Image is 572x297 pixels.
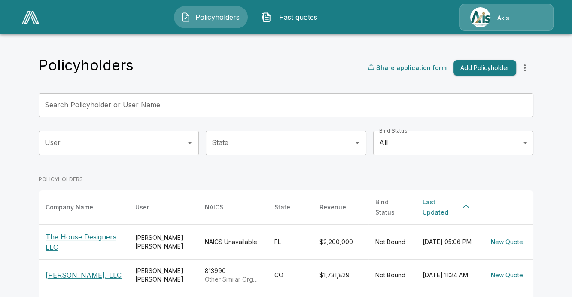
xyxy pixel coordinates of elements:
[416,259,481,291] td: [DATE] 11:24 AM
[198,224,268,259] td: NAICS Unavailable
[205,275,261,284] p: Other Similar Organizations (except Business, Professional, Labor, and Political Organizations)
[39,56,134,74] h4: Policyholders
[453,60,516,76] button: Add Policyholder
[487,267,526,283] button: New Quote
[268,259,313,291] td: CO
[184,137,196,149] button: Open
[379,127,407,134] label: Bind Status
[174,6,248,28] button: Policyholders IconPolicyholders
[255,6,329,28] button: Past quotes IconPast quotes
[46,202,93,212] div: Company Name
[516,59,533,76] button: more
[275,12,322,22] span: Past quotes
[205,202,223,212] div: NAICS
[450,60,516,76] a: Add Policyholder
[416,224,481,259] td: [DATE] 05:06 PM
[368,224,416,259] td: Not Bound
[22,11,39,24] img: AA Logo
[46,270,122,280] p: [PERSON_NAME], LLC
[274,202,290,212] div: State
[268,224,313,259] td: FL
[368,259,416,291] td: Not Bound
[135,267,191,284] div: [PERSON_NAME] [PERSON_NAME]
[423,197,458,218] div: Last Updated
[368,190,416,225] th: Bind Status
[135,233,191,251] div: [PERSON_NAME] [PERSON_NAME]
[313,259,368,291] td: $1,731,829
[373,131,533,155] div: All
[351,137,363,149] button: Open
[487,234,526,250] button: New Quote
[46,232,122,252] p: The House Designers LLC
[313,224,368,259] td: $2,200,000
[180,12,191,22] img: Policyholders Icon
[39,176,533,183] p: POLICYHOLDERS
[135,202,149,212] div: User
[205,267,261,284] div: 813990
[376,63,447,72] p: Share application form
[319,202,346,212] div: Revenue
[194,12,241,22] span: Policyholders
[261,12,271,22] img: Past quotes Icon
